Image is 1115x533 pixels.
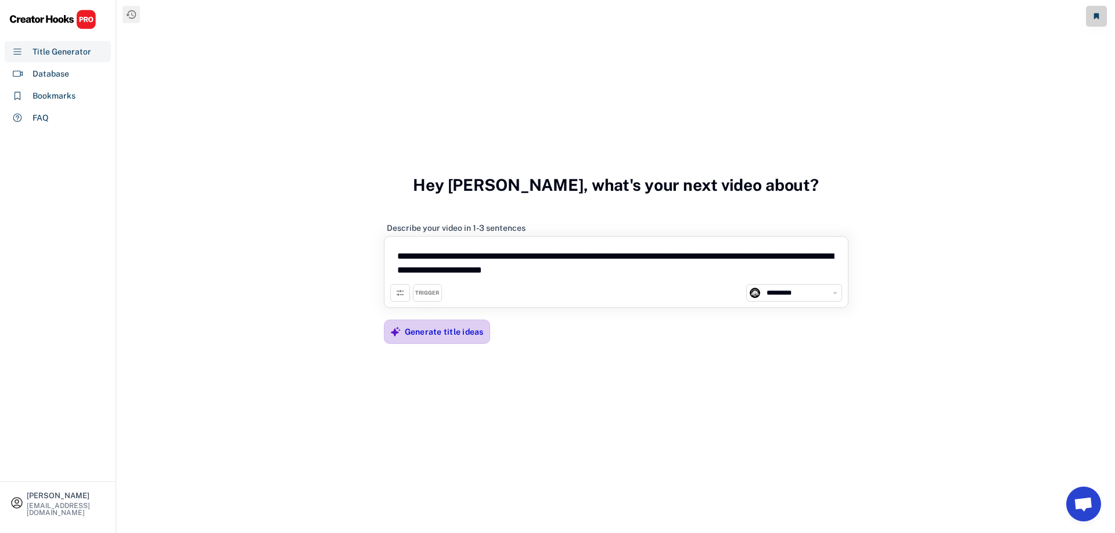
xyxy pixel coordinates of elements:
div: Database [33,68,69,80]
div: [PERSON_NAME] [27,492,106,499]
div: Generate title ideas [405,327,484,337]
div: Bookmarks [33,90,75,102]
h3: Hey [PERSON_NAME], what's your next video about? [413,163,819,207]
div: [EMAIL_ADDRESS][DOMAIN_NAME] [27,502,106,516]
div: TRIGGER [415,289,439,297]
div: FAQ [33,112,49,124]
a: Open chat [1066,487,1101,521]
img: CHPRO%20Logo.svg [9,9,96,30]
img: unnamed.jpg [750,288,760,298]
div: Describe your video in 1-3 sentences [387,223,526,233]
div: Title Generator [33,46,91,58]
